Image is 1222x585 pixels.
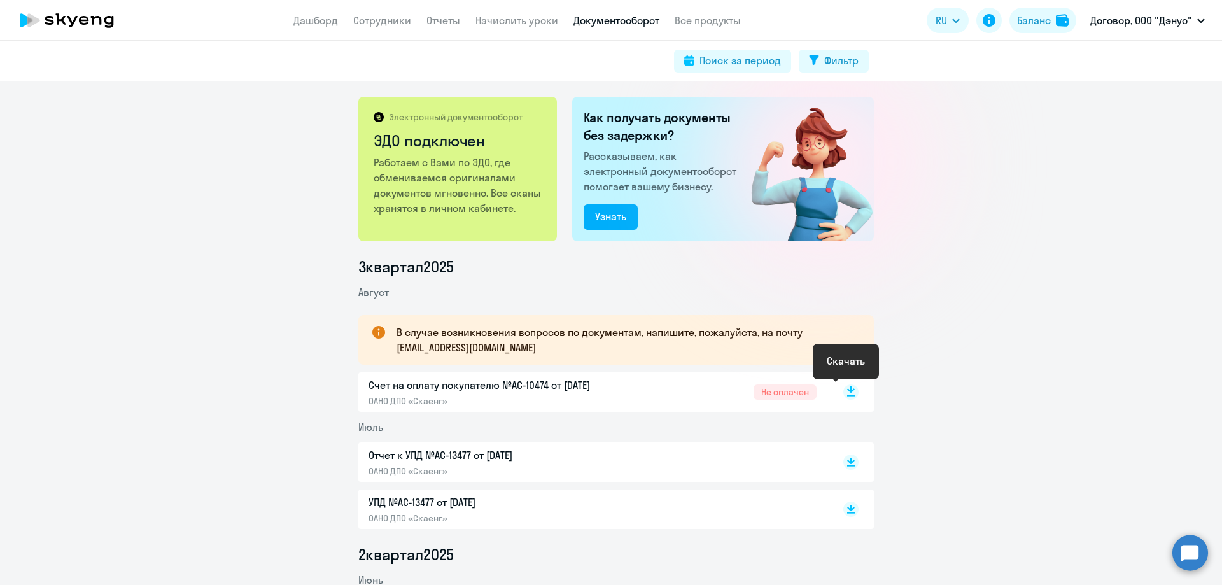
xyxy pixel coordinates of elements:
[369,495,636,510] p: УПД №AC-13477 от [DATE]
[1084,5,1211,36] button: Договор, ООО "Дэнуо"
[369,377,817,407] a: Счет на оплату покупателю №AC-10474 от [DATE]ОАНО ДПО «Скаенг»Не оплачен
[389,111,523,123] p: Электронный документооборот
[1009,8,1076,33] button: Балансbalance
[358,544,874,565] li: 2 квартал 2025
[426,14,460,27] a: Отчеты
[369,465,636,477] p: ОАНО ДПО «Скаенг»
[374,130,544,151] h2: ЭДО подключен
[374,155,544,216] p: Работаем с Вами по ЭДО, где обмениваемся оригиналами документов мгновенно. Все сканы хранятся в л...
[824,53,859,68] div: Фильтр
[936,13,947,28] span: RU
[353,14,411,27] a: Сотрудники
[573,14,659,27] a: Документооборот
[699,53,781,68] div: Поиск за период
[731,97,874,241] img: connected
[927,8,969,33] button: RU
[1017,13,1051,28] div: Баланс
[369,495,817,524] a: УПД №AC-13477 от [DATE]ОАНО ДПО «Скаенг»
[369,377,636,393] p: Счет на оплату покупателю №AC-10474 от [DATE]
[358,421,383,433] span: Июль
[358,286,389,299] span: Август
[358,257,874,277] li: 3 квартал 2025
[1090,13,1192,28] p: Договор, ООО "Дэнуо"
[584,204,638,230] button: Узнать
[595,209,626,224] div: Узнать
[674,50,791,73] button: Поиск за период
[675,14,741,27] a: Все продукты
[584,109,741,144] h2: Как получать документы без задержки?
[754,384,817,400] span: Не оплачен
[369,448,817,477] a: Отчет к УПД №AC-13477 от [DATE]ОАНО ДПО «Скаенг»
[397,325,851,355] p: В случае возникновения вопросов по документам, напишите, пожалуйста, на почту [EMAIL_ADDRESS][DOM...
[827,353,865,369] div: Скачать
[584,148,741,194] p: Рассказываем, как электронный документооборот помогает вашему бизнесу.
[369,448,636,463] p: Отчет к УПД №AC-13477 от [DATE]
[293,14,338,27] a: Дашборд
[475,14,558,27] a: Начислить уроки
[369,512,636,524] p: ОАНО ДПО «Скаенг»
[369,395,636,407] p: ОАНО ДПО «Скаенг»
[799,50,869,73] button: Фильтр
[1056,14,1069,27] img: balance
